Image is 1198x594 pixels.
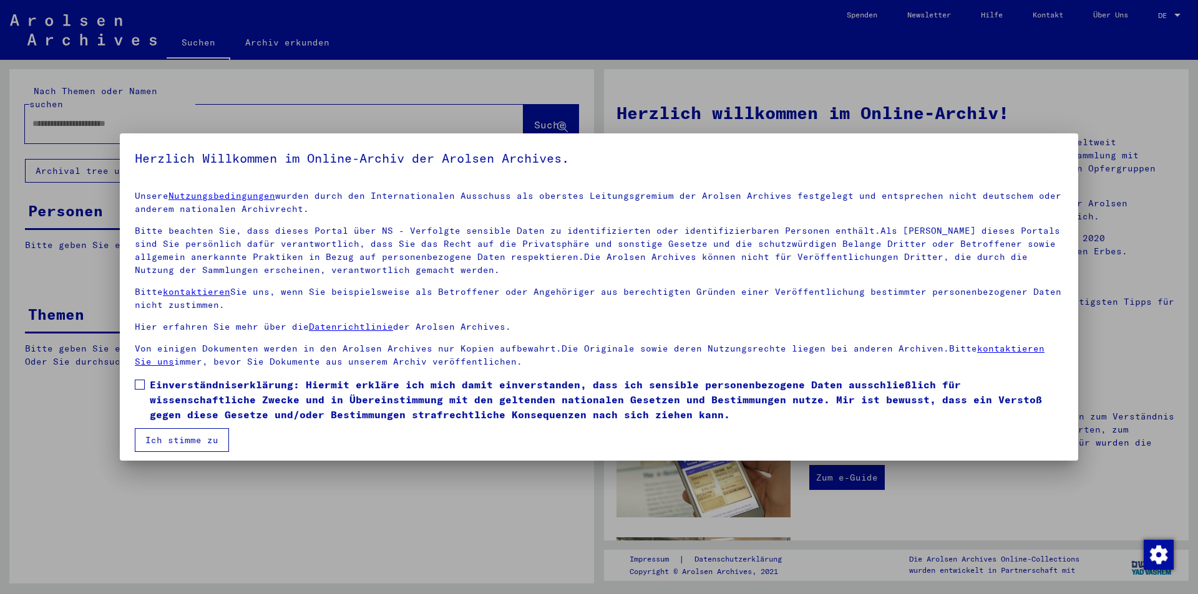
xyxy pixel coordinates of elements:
[135,342,1063,368] p: Von einigen Dokumenten werden in den Arolsen Archives nur Kopien aufbewahrt.Die Originale sowie d...
[309,321,393,332] a: Datenrichtlinie
[135,285,1063,312] p: Bitte Sie uns, wenn Sie beispielsweise als Betroffener oder Angehöriger aus berechtigten Gründen ...
[1144,540,1174,570] img: Zustimmung ändern
[150,377,1063,422] span: Einverständniserklärung: Hiermit erkläre ich mich damit einverstanden, dass ich sensible personen...
[168,190,275,201] a: Nutzungsbedingungen
[135,148,1063,168] h5: Herzlich Willkommen im Online-Archiv der Arolsen Archives.
[135,320,1063,333] p: Hier erfahren Sie mehr über die der Arolsen Archives.
[1143,539,1173,569] div: Zustimmung ändern
[135,428,229,452] button: Ich stimme zu
[163,286,230,297] a: kontaktieren
[135,224,1063,277] p: Bitte beachten Sie, dass dieses Portal über NS - Verfolgte sensible Daten zu identifizierten oder...
[135,189,1063,216] p: Unsere wurden durch den Internationalen Ausschuss als oberstes Leitungsgremium der Arolsen Archiv...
